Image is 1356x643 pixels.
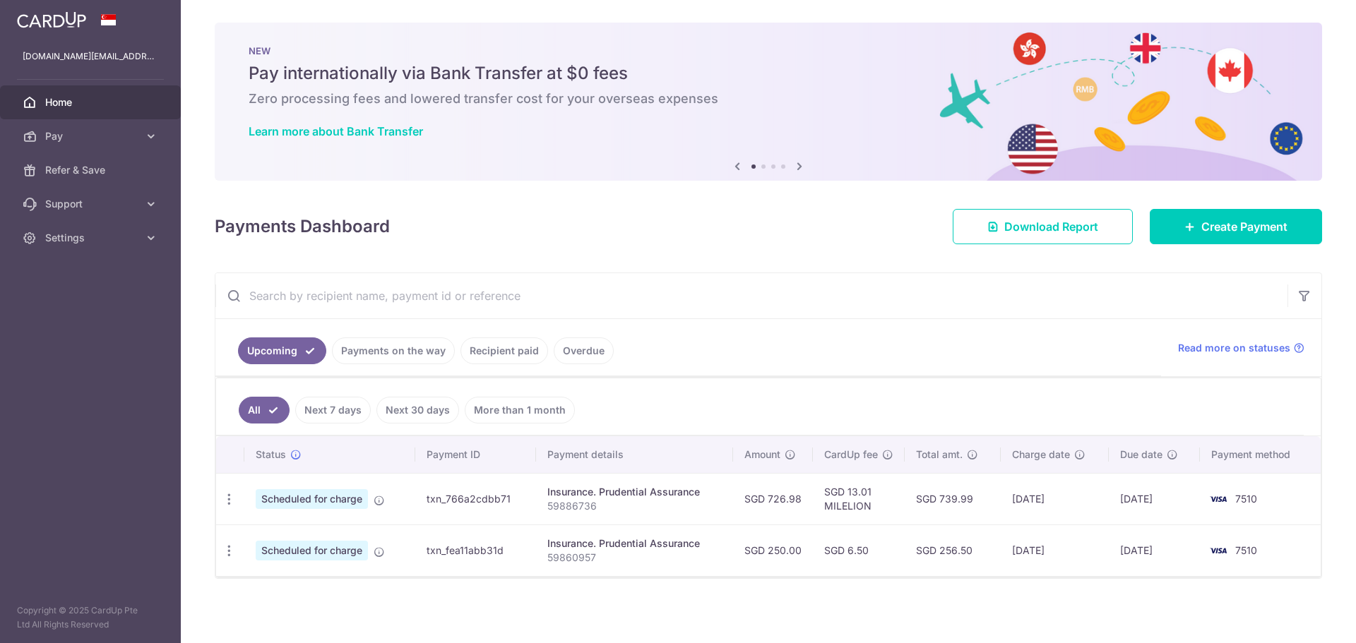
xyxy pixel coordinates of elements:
[1201,218,1287,235] span: Create Payment
[215,214,390,239] h4: Payments Dashboard
[295,397,371,423] a: Next 7 days
[1001,473,1109,524] td: [DATE]
[733,524,813,576] td: SGD 250.00
[1235,544,1257,556] span: 7510
[415,524,535,576] td: txn_fea11abb31d
[249,124,423,138] a: Learn more about Bank Transfer
[1178,341,1304,355] a: Read more on statuses
[905,524,1000,576] td: SGD 256.50
[45,95,138,109] span: Home
[1109,524,1200,576] td: [DATE]
[238,337,326,364] a: Upcoming
[256,447,286,462] span: Status
[1204,542,1232,559] img: Bank Card
[1001,524,1109,576] td: [DATE]
[45,163,138,177] span: Refer & Save
[824,447,878,462] span: CardUp fee
[953,209,1133,244] a: Download Report
[733,473,813,524] td: SGD 726.98
[239,397,290,423] a: All
[256,541,368,560] span: Scheduled for charge
[905,473,1000,524] td: SGD 739.99
[45,129,138,143] span: Pay
[813,473,905,524] td: SGD 13.01 MILELION
[547,551,722,565] p: 59860957
[215,23,1322,181] img: Bank transfer banner
[547,499,722,513] p: 59886736
[916,447,963,462] span: Total amt.
[547,536,722,551] div: Insurance. Prudential Assurance
[256,489,368,509] span: Scheduled for charge
[1004,218,1098,235] span: Download Report
[249,90,1288,107] h6: Zero processing fees and lowered transfer cost for your overseas expenses
[23,49,158,64] p: [DOMAIN_NAME][EMAIL_ADDRESS][DOMAIN_NAME]
[415,473,535,524] td: txn_766a2cdbb71
[1204,491,1232,507] img: Bank Card
[1109,473,1200,524] td: [DATE]
[536,436,734,473] th: Payment details
[1150,209,1322,244] a: Create Payment
[249,45,1288,56] p: NEW
[45,197,138,211] span: Support
[17,11,86,28] img: CardUp
[376,397,459,423] a: Next 30 days
[1200,436,1321,473] th: Payment method
[1120,447,1162,462] span: Due date
[465,397,575,423] a: More than 1 month
[813,524,905,576] td: SGD 6.50
[1178,341,1290,355] span: Read more on statuses
[215,273,1287,318] input: Search by recipient name, payment id or reference
[554,337,614,364] a: Overdue
[332,337,455,364] a: Payments on the way
[547,485,722,499] div: Insurance. Prudential Assurance
[45,231,138,245] span: Settings
[460,337,548,364] a: Recipient paid
[1235,493,1257,505] span: 7510
[415,436,535,473] th: Payment ID
[249,62,1288,85] h5: Pay internationally via Bank Transfer at $0 fees
[744,447,780,462] span: Amount
[1012,447,1070,462] span: Charge date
